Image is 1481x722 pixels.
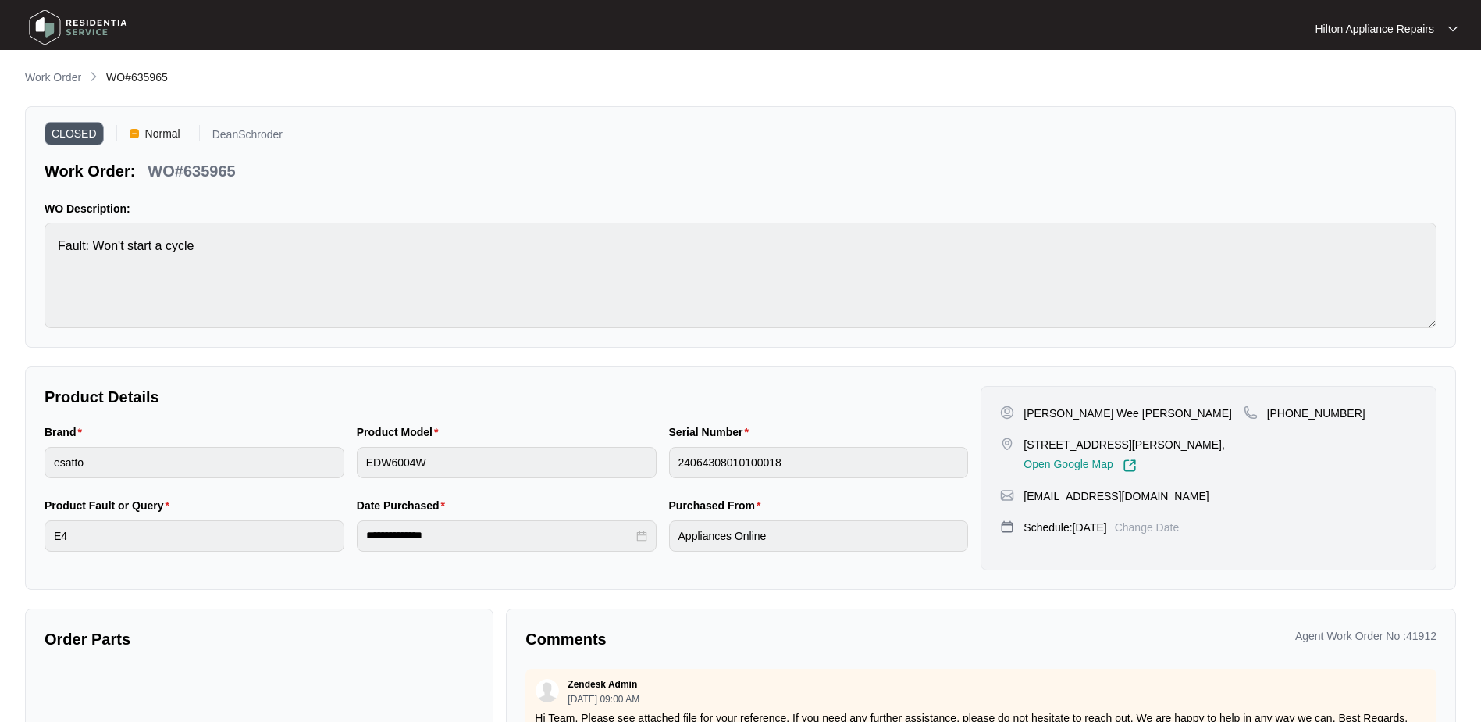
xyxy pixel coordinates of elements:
span: WO#635965 [106,71,168,84]
span: Normal [139,122,187,145]
label: Brand [45,424,88,440]
img: map-pin [1000,520,1014,534]
img: map-pin [1000,437,1014,451]
p: [PERSON_NAME] Wee [PERSON_NAME] [1024,406,1232,421]
a: Open Google Map [1024,459,1136,473]
p: Work Order: [45,160,135,182]
input: Brand [45,447,344,478]
p: WO Description: [45,201,1436,216]
p: DeanSchroder [212,129,283,145]
img: chevron-right [87,70,100,83]
img: dropdown arrow [1448,25,1458,33]
p: Agent Work Order No : 41912 [1295,628,1436,644]
p: Zendesk Admin [568,678,637,691]
p: Order Parts [45,628,474,650]
label: Purchased From [669,498,767,513]
p: Hilton Appliance Repairs [1315,21,1434,37]
img: map-pin [1244,406,1258,420]
label: Product Fault or Query [45,498,176,513]
input: Purchased From [669,520,969,552]
label: Product Model [357,424,445,440]
label: Serial Number [669,424,755,440]
img: user.svg [536,679,559,702]
p: Change Date [1115,520,1180,535]
p: Schedule: [DATE] [1024,520,1106,535]
p: [STREET_ADDRESS][PERSON_NAME], [1024,437,1225,452]
p: Comments [525,628,970,650]
p: [PHONE_NUMBER] [1267,406,1365,421]
p: [DATE] 09:00 AM [568,695,639,704]
textarea: Fault: Won't start a cycle [45,223,1436,328]
p: [EMAIL_ADDRESS][DOMAIN_NAME] [1024,488,1209,504]
input: Date Purchased [366,527,633,544]
img: user-pin [1000,406,1014,420]
a: Work Order [22,70,84,87]
img: Link-External [1123,459,1137,473]
p: Work Order [25,70,81,85]
label: Date Purchased [357,498,451,513]
input: Serial Number [669,447,969,478]
p: Product Details [45,386,968,408]
input: Product Fault or Query [45,520,344,552]
p: WO#635965 [148,160,235,182]
input: Product Model [357,447,657,478]
img: residentia service logo [23,4,133,51]
span: CLOSED [45,122,104,145]
img: Vercel Logo [130,129,139,138]
img: map-pin [1000,488,1014,502]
